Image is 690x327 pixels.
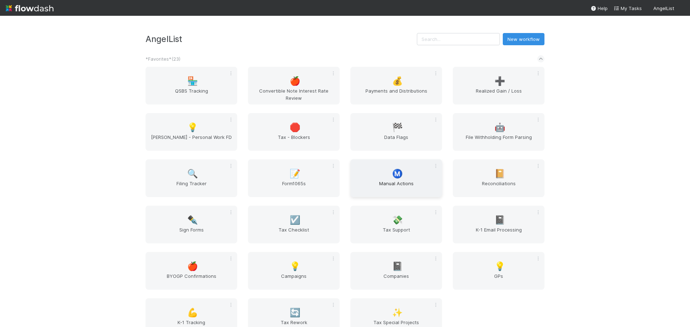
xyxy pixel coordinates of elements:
span: *Favorites* ( 23 ) [146,56,180,62]
a: Ⓜ️Manual Actions [350,159,442,197]
span: Tax Checklist [251,226,337,240]
span: ☑️ [290,215,300,225]
span: Ⓜ️ [392,169,403,178]
span: Payments and Distributions [353,87,439,102]
span: Sign Forms [148,226,234,240]
a: 💡[PERSON_NAME] - Personal Work FD [146,113,237,151]
span: 💰 [392,76,403,86]
a: 🛑Tax - Blockers [248,113,340,151]
a: 🏪QSBS Tracking [146,67,237,104]
a: 💡GPs [453,252,544,290]
span: Campaigns [251,272,337,287]
a: 🔍Filing Tracker [146,159,237,197]
span: ✒️ [187,215,198,225]
span: BYOGP Confirmations [148,272,234,287]
span: AngelList [653,5,674,11]
a: 💡Campaigns [248,252,340,290]
div: Help [590,5,608,12]
a: 📓Companies [350,252,442,290]
span: ✨ [392,308,403,317]
span: 🏁 [392,123,403,132]
span: 💸 [392,215,403,225]
span: Tax Support [353,226,439,240]
span: 🏪 [187,76,198,86]
span: Companies [353,272,439,287]
span: QSBS Tracking [148,87,234,102]
span: File Withholding Form Parsing [456,134,542,148]
a: 📓K-1 Email Processing [453,206,544,243]
span: 💡 [494,262,505,271]
span: 🛑 [290,123,300,132]
a: 📝Form1065s [248,159,340,197]
span: ➕ [494,76,505,86]
a: 💰Payments and Distributions [350,67,442,104]
button: New workflow [503,33,544,45]
span: 📓 [392,262,403,271]
span: 🍎 [187,262,198,271]
a: 🍎BYOGP Confirmations [146,252,237,290]
span: 📓 [494,215,505,225]
span: Manual Actions [353,180,439,194]
span: 💡 [187,123,198,132]
span: Reconciliations [456,180,542,194]
span: 🤖 [494,123,505,132]
span: Convertible Note Interest Rate Review [251,87,337,102]
span: GPs [456,272,542,287]
span: 🔍 [187,169,198,178]
img: logo-inverted-e16ddd16eac7371096b0.svg [6,2,54,14]
a: 💸Tax Support [350,206,442,243]
h3: AngelList [146,34,417,44]
a: ➕Realized Gain / Loss [453,67,544,104]
a: My Tasks [613,5,642,12]
input: Search... [417,33,500,45]
span: Realized Gain / Loss [456,87,542,102]
a: ☑️Tax Checklist [248,206,340,243]
span: My Tasks [613,5,642,11]
span: Filing Tracker [148,180,234,194]
span: 💡 [290,262,300,271]
a: 🍎Convertible Note Interest Rate Review [248,67,340,104]
span: Form1065s [251,180,337,194]
span: 💪 [187,308,198,317]
span: Data Flags [353,134,439,148]
a: ✒️Sign Forms [146,206,237,243]
span: 🍎 [290,76,300,86]
a: 🤖File Withholding Form Parsing [453,113,544,151]
img: avatar_37569647-1c78-4889-accf-88c08d42a236.png [677,5,684,12]
span: 📝 [290,169,300,178]
span: Tax - Blockers [251,134,337,148]
a: 📔Reconciliations [453,159,544,197]
span: [PERSON_NAME] - Personal Work FD [148,134,234,148]
a: 🏁Data Flags [350,113,442,151]
span: K-1 Email Processing [456,226,542,240]
span: 🔄 [290,308,300,317]
span: 📔 [494,169,505,178]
